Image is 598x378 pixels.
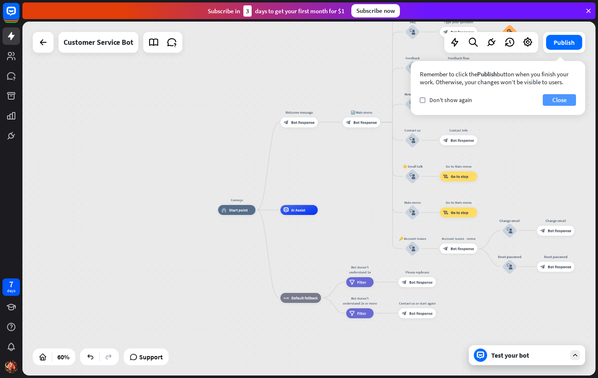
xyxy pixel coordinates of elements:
i: block_goto [443,210,448,215]
div: Test your bot [491,351,566,359]
button: Close [543,94,576,106]
i: block_user_input [409,210,415,215]
span: Go to step [451,174,468,179]
span: Support [139,350,163,363]
i: block_bot_response [443,246,448,251]
div: 7 [9,280,13,288]
div: 🔑 Account issues [397,236,427,241]
div: Welcome message [277,110,321,115]
span: Bot Response [548,228,571,233]
div: Customer Service Bot [64,32,133,53]
div: Bot doesn't understand 2x or more [343,296,377,306]
span: Default fallback [292,295,318,300]
i: block_bot_response [443,29,448,34]
i: block_bot_response [540,228,545,233]
span: Bot Response [451,138,474,143]
i: block_bot_response [284,120,289,125]
div: Contact us [397,128,427,133]
span: Bot Response [548,264,571,269]
i: block_bot_response [402,280,407,285]
div: 👋 Small talk [397,164,427,169]
i: block_user_input [409,101,415,107]
div: 🔙 Main menu [339,110,384,115]
div: Contact info [436,128,481,133]
div: FAQ [397,20,427,24]
div: Reset password [495,254,524,259]
div: Newsletter [397,92,427,97]
i: block_user_input [507,227,512,233]
span: Don't show again [429,96,472,104]
div: Subscribe in days to get your first month for $1 [208,5,345,17]
div: Account issues - menu [436,236,481,241]
i: block_bot_response [443,138,448,143]
i: block_user_input [409,65,415,71]
span: Go to step [451,210,468,215]
span: Publish [477,70,497,78]
span: Bot Response [353,120,377,125]
i: block_user_input [409,246,415,251]
div: Feedback flow [436,56,481,61]
div: Please rephrase [395,270,440,275]
div: Contact us or start again [395,301,440,306]
i: block_bot_response [402,311,407,316]
i: block_user_input [409,29,415,35]
i: filter [349,280,355,285]
div: Main menu [397,200,427,205]
div: Reset password [533,254,578,259]
i: block_user_input [409,137,415,143]
div: Popular questions [498,12,521,22]
div: Começo [214,198,259,202]
span: Bot Response [451,246,474,251]
div: Remember to click the button when you finish your work. Otherwise, your changes won’t be visible ... [420,70,576,86]
div: Go to Main menu [436,200,481,205]
i: block_goto [443,174,448,179]
i: block_user_input [507,263,512,269]
div: 60% [55,350,72,363]
span: Bot Response [409,311,432,316]
button: Publish [546,35,582,50]
div: Type your question [436,20,481,24]
span: Filter [357,311,366,316]
div: Change email [533,218,578,223]
i: block_bot_response [346,120,351,125]
a: 7 days [2,278,20,296]
button: Open LiveChat chat widget [7,3,32,28]
i: block_bot_response [540,264,545,269]
i: home_2 [221,207,227,212]
div: days [7,288,15,294]
span: Filter [357,280,366,285]
span: Bot Response [409,280,432,285]
span: Bot Response [451,29,474,34]
span: AI Assist [291,207,305,212]
i: block_faq [507,29,512,34]
div: Go to Main menu [436,164,481,169]
i: block_user_input [409,173,415,179]
div: Bot doesn't understand 1x [343,265,377,275]
span: Start point [229,207,248,212]
i: filter [349,311,355,316]
div: Feedback [397,56,427,61]
div: Change email [495,218,524,223]
div: Subscribe now [351,4,400,17]
div: 3 [243,5,252,17]
i: block_fallback [284,295,289,300]
span: Bot Response [291,120,314,125]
